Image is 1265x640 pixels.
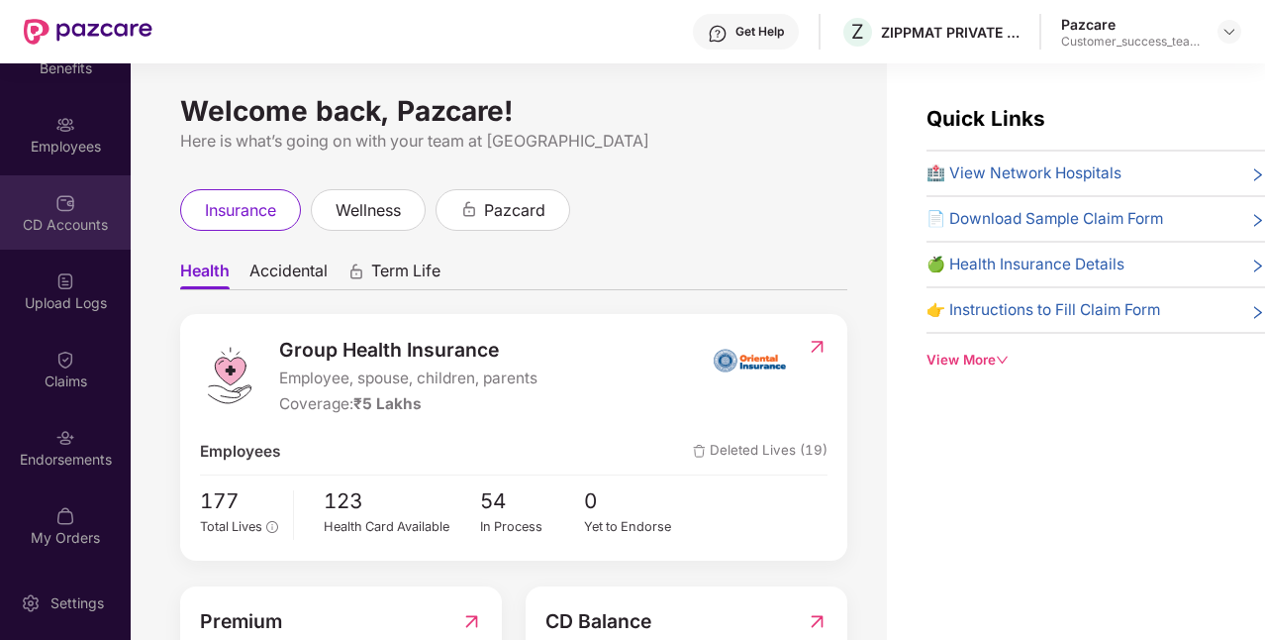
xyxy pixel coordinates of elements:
img: insurerIcon [713,335,787,384]
img: RedirectIcon [807,606,827,636]
div: Pazcare [1061,15,1200,34]
div: Coverage: [279,392,537,416]
span: pazcard [484,198,545,223]
span: wellness [336,198,401,223]
span: Quick Links [926,106,1045,131]
span: 🍏 Health Insurance Details [926,253,1124,276]
span: Employees [200,440,280,464]
img: deleteIcon [693,445,706,458]
img: svg+xml;base64,PHN2ZyBpZD0iRW5kb3JzZW1lbnRzIiB4bWxucz0iaHR0cDovL3d3dy53My5vcmcvMjAwMC9zdmciIHdpZH... [55,428,75,448]
img: svg+xml;base64,PHN2ZyBpZD0iQ2xhaW0iIHhtbG5zPSJodHRwOi8vd3d3LnczLm9yZy8yMDAwL3N2ZyIgd2lkdGg9IjIwIi... [55,350,75,370]
div: animation [460,200,478,218]
div: Yet to Endorse [584,517,689,537]
img: logo [200,346,259,405]
div: Here is what’s going on with your team at [GEOGRAPHIC_DATA] [180,129,847,154]
span: Premium [200,606,282,636]
img: svg+xml;base64,PHN2ZyBpZD0iVXBsb2FkX0xvZ3MiIGRhdGEtbmFtZT0iVXBsb2FkIExvZ3MiIHhtbG5zPSJodHRwOi8vd3... [55,271,75,291]
span: 📄 Download Sample Claim Form [926,207,1163,231]
div: Get Help [735,24,784,40]
span: Group Health Insurance [279,335,537,365]
span: Accidental [249,261,328,289]
div: Welcome back, Pazcare! [180,103,847,119]
span: right [1250,257,1265,276]
span: insurance [205,198,276,223]
div: Settings [45,593,110,613]
span: right [1250,211,1265,231]
span: 177 [200,485,278,518]
span: down [996,354,1009,367]
div: animation [347,263,365,280]
img: svg+xml;base64,PHN2ZyBpZD0iSGVscC0zMngzMiIgeG1sbnM9Imh0dHA6Ly93d3cudzMub3JnLzIwMDAvc3ZnIiB3aWR0aD... [708,24,728,44]
img: svg+xml;base64,PHN2ZyBpZD0iRHJvcGRvd24tMzJ4MzIiIHhtbG5zPSJodHRwOi8vd3d3LnczLm9yZy8yMDAwL3N2ZyIgd2... [1221,24,1237,40]
span: 123 [324,485,480,518]
span: Deleted Lives (19) [693,440,827,464]
span: info-circle [266,521,277,532]
img: svg+xml;base64,PHN2ZyBpZD0iQ0RfQWNjb3VudHMiIGRhdGEtbmFtZT0iQ0QgQWNjb3VudHMiIHhtbG5zPSJodHRwOi8vd3... [55,193,75,213]
span: right [1250,165,1265,185]
div: ZIPPMAT PRIVATE LIMITED [881,23,1020,42]
span: 🏥 View Network Hospitals [926,161,1121,185]
span: Health [180,261,230,289]
span: 0 [584,485,689,518]
span: Employee, spouse, children, parents [279,367,537,390]
img: New Pazcare Logo [24,19,152,45]
span: right [1250,302,1265,322]
span: Total Lives [200,519,262,534]
div: In Process [480,517,585,537]
span: 54 [480,485,585,518]
span: ₹5 Lakhs [353,394,422,413]
img: RedirectIcon [461,606,482,636]
div: View More [926,350,1265,371]
span: Z [851,20,864,44]
div: Health Card Available [324,517,480,537]
img: svg+xml;base64,PHN2ZyBpZD0iRW1wbG95ZWVzIiB4bWxucz0iaHR0cDovL3d3dy53My5vcmcvMjAwMC9zdmciIHdpZHRoPS... [55,115,75,135]
img: svg+xml;base64,PHN2ZyBpZD0iTXlfT3JkZXJzIiBkYXRhLW5hbWU9Ik15IE9yZGVycyIgeG1sbnM9Imh0dHA6Ly93d3cudz... [55,506,75,526]
img: RedirectIcon [807,337,827,357]
span: CD Balance [545,606,651,636]
div: Customer_success_team_lead [1061,34,1200,50]
span: 👉 Instructions to Fill Claim Form [926,298,1160,322]
span: Term Life [371,261,440,289]
img: svg+xml;base64,PHN2ZyBpZD0iU2V0dGluZy0yMHgyMCIgeG1sbnM9Imh0dHA6Ly93d3cudzMub3JnLzIwMDAvc3ZnIiB3aW... [21,593,41,613]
